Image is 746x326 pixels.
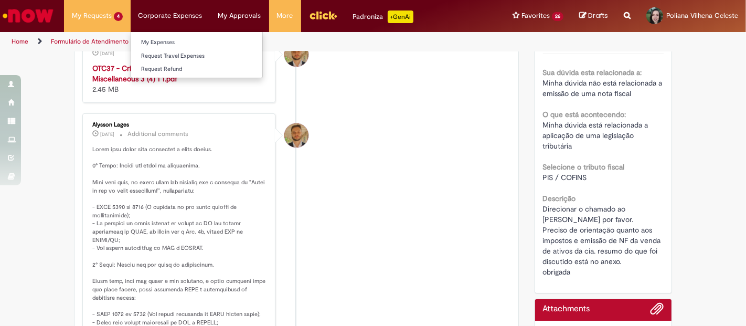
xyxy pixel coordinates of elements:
img: ServiceNow [1,5,55,26]
b: O que está acontecendo: [543,110,626,119]
a: Drafts [579,11,608,21]
a: Request Refund [131,64,262,75]
a: My Expenses [131,37,262,48]
span: Poliana Vilhena Celeste [666,11,738,20]
a: Formulário de Atendimento [51,37,129,46]
div: 2.45 MB [92,63,267,94]
div: Alysson Lages [284,123,308,148]
time: 29/09/2025 09:53:24 [100,50,114,57]
time: 29/09/2025 09:53:10 [100,131,114,138]
span: 26 [552,12,563,21]
img: click_logo_yellow_360x200.png [309,7,337,23]
span: PIS / COFINS [543,173,587,182]
b: Selecione o tributo fiscal [543,162,625,172]
div: Padroniza [353,10,413,23]
span: More [277,10,293,21]
span: Minha dúvida não está relacionada a emissão de uma nota fiscal [543,78,665,98]
div: Alysson Lages [92,122,267,128]
small: Additional comments [127,130,188,139]
span: Direcionar o chamado ao [PERSON_NAME] por favor. Preciso de orientação quanto aos impostos e emis... [543,204,663,277]
ul: Page breadcrumbs [8,32,489,51]
div: Alysson Lages [284,43,308,67]
span: Favorites [521,10,550,21]
b: Descrição [543,194,576,203]
a: Request Travel Expenses [131,50,262,62]
p: +GenAi [388,10,413,23]
span: 4 [114,12,123,21]
span: Corporate Expenses [138,10,203,21]
a: Home [12,37,28,46]
span: Minha dúvida está relacionada a aplicação de uma legislação tributária [543,120,651,151]
b: Sua dúvida esta relacionada a: [543,68,642,77]
ul: Corporate Expenses [131,31,263,78]
button: Add attachments [650,302,664,321]
span: My Requests [72,10,112,21]
span: My Approvals [218,10,261,21]
a: OTC37 - Criação de Ordem no SAP S4 Hana - Miscellaneous 3 (4) 1 1.pdf [92,64,243,83]
h2: Attachments [543,304,590,314]
span: [DATE] [100,50,114,57]
span: [DATE] [100,131,114,138]
span: Drafts [588,10,608,20]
